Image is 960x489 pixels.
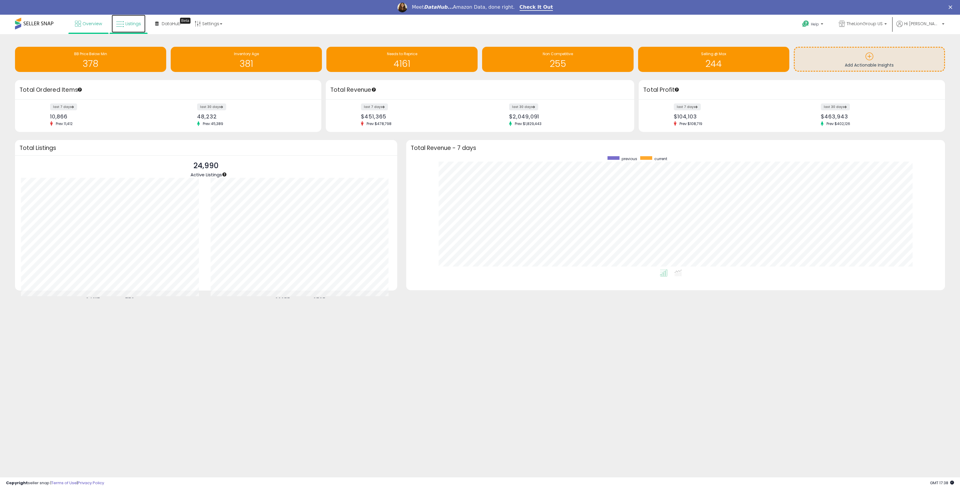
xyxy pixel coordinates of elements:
[197,103,226,110] label: last 30 days
[326,47,478,72] a: Needs to Reprice 4161
[86,296,100,303] b: 24217
[622,156,637,161] span: previous
[197,113,311,120] div: 48,232
[313,296,325,303] b: 2735
[77,87,82,92] div: Tooltip anchor
[387,51,417,56] span: Needs to Reprice
[329,59,475,69] h1: 4161
[834,15,891,34] a: TheLionGroup US
[949,5,955,9] div: Close
[50,113,164,120] div: 10,866
[412,4,515,10] div: Meet Amazon Data, done right.
[676,121,705,126] span: Prev: $108,719
[823,121,853,126] span: Prev: $402,126
[15,47,166,72] a: BB Price Below Min 378
[234,51,259,56] span: Inventory Age
[19,86,317,94] h3: Total Ordered Items
[520,4,553,11] a: Check It Out
[361,113,475,120] div: $451,365
[795,48,944,71] a: Add Actionable Insights
[482,47,633,72] a: Non Competitive 255
[364,121,394,126] span: Prev: $478,798
[200,121,226,126] span: Prev: 45,389
[411,146,940,150] h3: Total Revenue - 7 days
[674,113,787,120] div: $104,103
[74,51,107,56] span: BB Price Below Min
[821,113,934,120] div: $463,943
[151,15,185,33] a: DataHub
[125,296,134,303] b: 773
[797,16,829,34] a: Help
[674,103,701,110] label: last 7 days
[821,103,850,110] label: last 30 days
[125,21,141,27] span: Listings
[361,103,388,110] label: last 7 days
[70,15,106,33] a: Overview
[18,59,163,69] h1: 378
[543,51,573,56] span: Non Competitive
[509,103,538,110] label: last 30 days
[112,15,145,33] a: Listings
[162,21,181,27] span: DataHub
[701,51,726,56] span: Selling @ Max
[371,87,376,92] div: Tooltip anchor
[847,21,883,27] span: TheLionGroup US
[509,113,624,120] div: $2,049,091
[654,156,667,161] span: current
[424,4,453,10] i: DataHub...
[802,20,809,28] i: Get Help
[180,18,190,24] div: Tooltip anchor
[190,171,222,178] span: Active Listings
[643,86,940,94] h3: Total Profit
[275,296,290,303] b: 22255
[174,59,319,69] h1: 381
[397,3,407,12] img: Profile image for Georgie
[330,86,630,94] h3: Total Revenue
[50,103,77,110] label: last 7 days
[845,62,894,68] span: Add Actionable Insights
[19,146,393,150] h3: Total Listings
[82,21,102,27] span: Overview
[512,121,544,126] span: Prev: $1,829,443
[190,15,227,33] a: Settings
[904,21,940,27] span: Hi [PERSON_NAME]
[811,22,819,27] span: Help
[485,59,630,69] h1: 255
[896,21,944,34] a: Hi [PERSON_NAME]
[222,172,227,177] div: Tooltip anchor
[638,47,789,72] a: Selling @ Max 244
[641,59,786,69] h1: 244
[171,47,322,72] a: Inventory Age 381
[53,121,76,126] span: Prev: 11,412
[190,160,222,171] p: 24,990
[674,87,679,92] div: Tooltip anchor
